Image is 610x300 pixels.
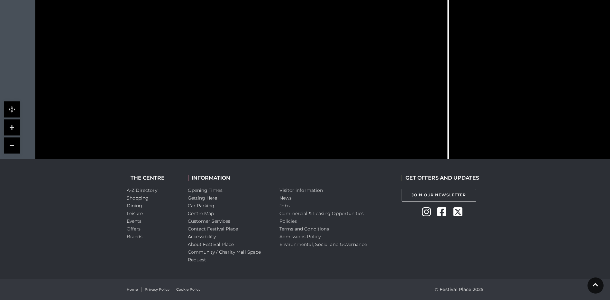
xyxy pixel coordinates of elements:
a: Shopping [127,195,149,201]
a: Accessibility [188,234,216,239]
a: Brands [127,234,143,239]
p: © Festival Place 2025 [435,286,484,293]
a: Home [127,287,138,292]
h2: INFORMATION [188,175,270,181]
a: Environmental, Social and Governance [279,241,367,247]
a: Offers [127,226,141,232]
a: Contact Festival Place [188,226,238,232]
a: Centre Map [188,211,214,216]
a: Leisure [127,211,143,216]
a: Admissions Policy [279,234,321,239]
a: A-Z Directory [127,187,157,193]
a: Opening Times [188,187,223,193]
a: Dining [127,203,142,209]
h2: GET OFFERS AND UPDATES [402,175,479,181]
a: Customer Services [188,218,231,224]
a: Cookie Policy [176,287,200,292]
a: Policies [279,218,297,224]
h2: THE CENTRE [127,175,178,181]
a: Join Our Newsletter [402,189,476,202]
a: Commercial & Leasing Opportunities [279,211,364,216]
a: News [279,195,292,201]
a: Community / Charity Mall Space Request [188,249,261,263]
a: Car Parking [188,203,215,209]
a: About Festival Place [188,241,234,247]
a: Visitor information [279,187,323,193]
a: Events [127,218,142,224]
a: Getting Here [188,195,217,201]
a: Jobs [279,203,290,209]
a: Terms and Conditions [279,226,329,232]
a: Privacy Policy [145,287,169,292]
